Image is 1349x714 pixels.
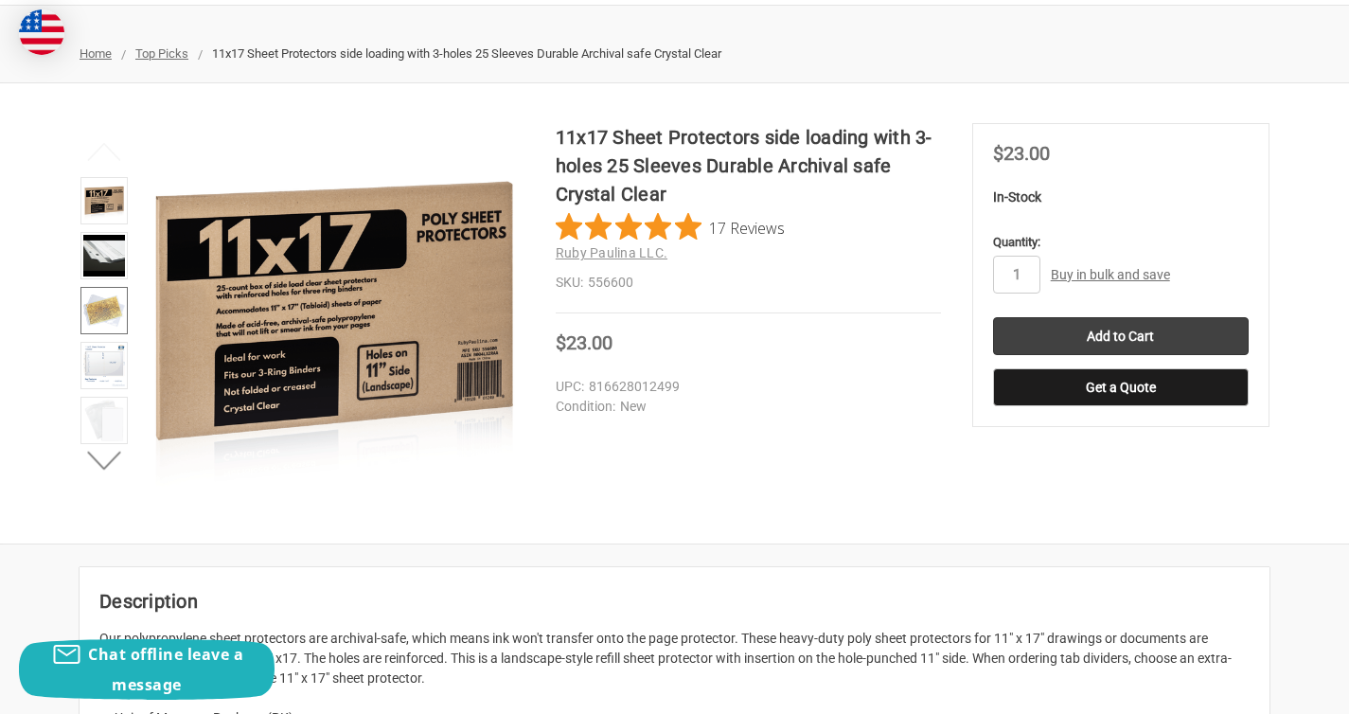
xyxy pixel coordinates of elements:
dd: 556600 [556,273,941,293]
img: 11x17 Sheet Protectors side loading with 3-holes 25 Sleeves Durable Archival safe Crystal Clear [144,123,524,504]
span: 17 Reviews [709,213,785,241]
button: Chat offline leave a message [19,639,275,700]
dd: 816628012499 [556,377,932,397]
a: Buy in bulk and save [1051,267,1170,282]
img: 11x17 Sheet Protectors side loading with 3-holes 25 Sleeves Durable Archival safe Crystal Clear [83,345,125,386]
button: Next [76,441,133,479]
img: 11x17 Sheet Protector Poly with holes on 11" side 556600 [83,290,125,331]
h2: Description [99,587,1250,616]
img: duty and tax information for United States [19,9,64,55]
button: Rated 4.8 out of 5 stars from 17 reviews. Jump to reviews. [556,213,785,241]
input: Add to Cart [993,317,1249,355]
dt: Condition: [556,397,615,417]
img: 11x17 Sheet Protectors side loading with 3-holes 25 Sleeves Durable Archival safe Crystal Clear [83,235,125,277]
p: Our polypropylene sheet protectors are archival-safe, which means ink won't transfer onto the pag... [99,629,1250,688]
button: Get a Quote [993,368,1249,406]
a: Home [80,46,112,61]
img: 11x17 Sheet Protectors side loading with 3-holes 25 Sleeves Durable Archival safe Crystal Clear [83,400,125,441]
span: 11x17 Sheet Protectors side loading with 3-holes 25 Sleeves Durable Archival safe Crystal Clear [212,46,721,61]
span: Chat offline leave a message [88,644,243,695]
img: 11x17 Sheet Protectors side loading with 3-holes 25 Sleeves Durable Archival safe Crystal Clear [83,180,125,222]
h1: 11x17 Sheet Protectors side loading with 3-holes 25 Sleeves Durable Archival safe Crystal Clear [556,123,941,208]
span: $23.00 [556,331,612,354]
a: Ruby Paulina LLC. [556,245,667,260]
p: In-Stock [993,187,1249,207]
label: Quantity: [993,233,1249,252]
dt: UPC: [556,377,584,397]
dd: New [556,397,932,417]
span: $23.00 [993,142,1050,165]
iframe: Google Customer Reviews [1193,663,1349,714]
a: Top Picks [135,46,188,61]
button: Previous [76,133,133,170]
dt: SKU: [556,273,583,293]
